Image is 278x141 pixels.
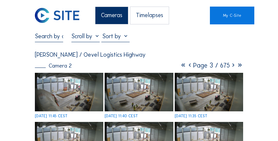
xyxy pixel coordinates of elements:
[105,114,138,118] div: [DATE] 11:40 CEST
[95,7,128,24] div: Cameras
[35,7,54,24] a: C-SITE Logo
[35,8,79,23] img: C-SITE Logo
[35,73,103,111] img: image_53725958
[210,7,254,24] a: My C-Site
[35,114,67,118] div: [DATE] 11:45 CEST
[130,7,169,24] div: Timelapses
[105,73,173,111] img: image_53725794
[193,61,230,69] span: Page 3 / 675
[175,114,207,118] div: [DATE] 11:35 CEST
[35,52,146,58] div: [PERSON_NAME] / Oevel Logistics Highway
[175,73,243,111] img: image_53725636
[35,63,72,69] div: Camera 2
[35,33,63,40] input: Search by date 󰅀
